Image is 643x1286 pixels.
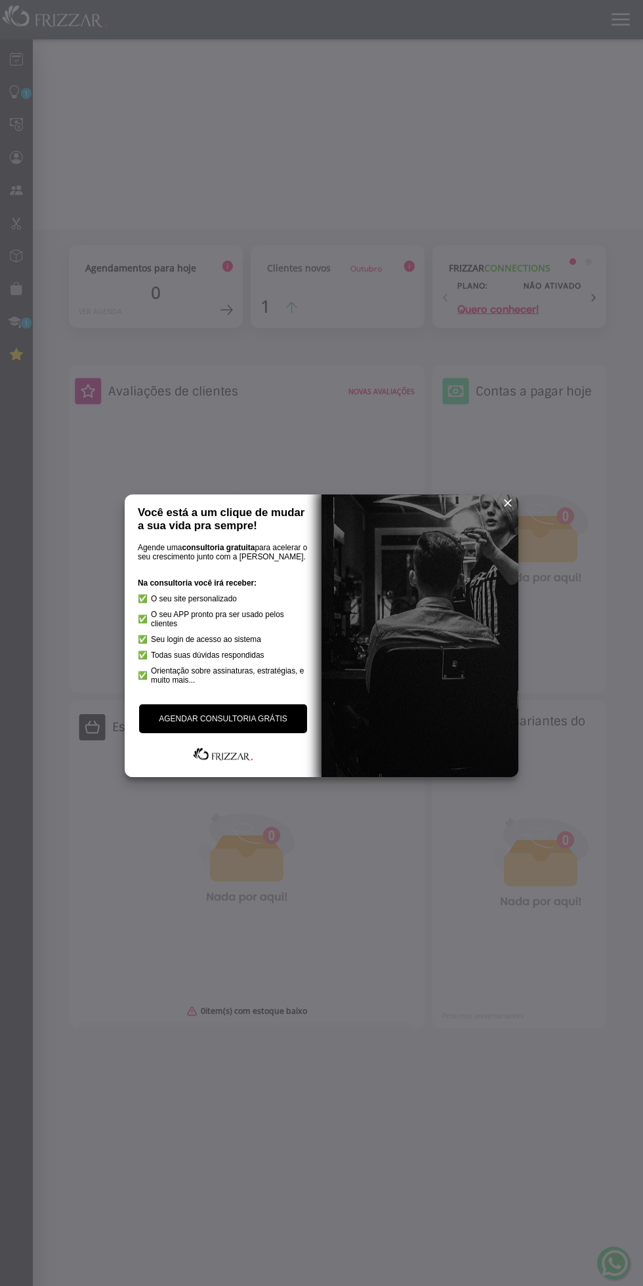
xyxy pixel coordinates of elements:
li: Todas suas dúvidas respondidas [138,651,308,660]
strong: Na consultoria você irá receber: [138,578,257,588]
li: Seu login de acesso ao sistema [138,635,308,644]
p: Agende uma para acelerar o seu crescimento junto com a [PERSON_NAME]. [138,543,308,561]
li: O seu APP pronto pra ser usado pelos clientes [138,610,308,628]
img: Frizzar [190,746,256,762]
li: Orientação sobre assinaturas, estratégias, e muito mais... [138,666,308,685]
h1: Você está a um clique de mudar a sua vida pra sempre! [138,506,308,532]
strong: consultoria gratuita [182,543,255,552]
a: AGENDAR CONSULTORIA GRÁTIS [139,704,307,733]
li: O seu site personalizado [138,594,308,603]
button: ui-button [498,493,518,513]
